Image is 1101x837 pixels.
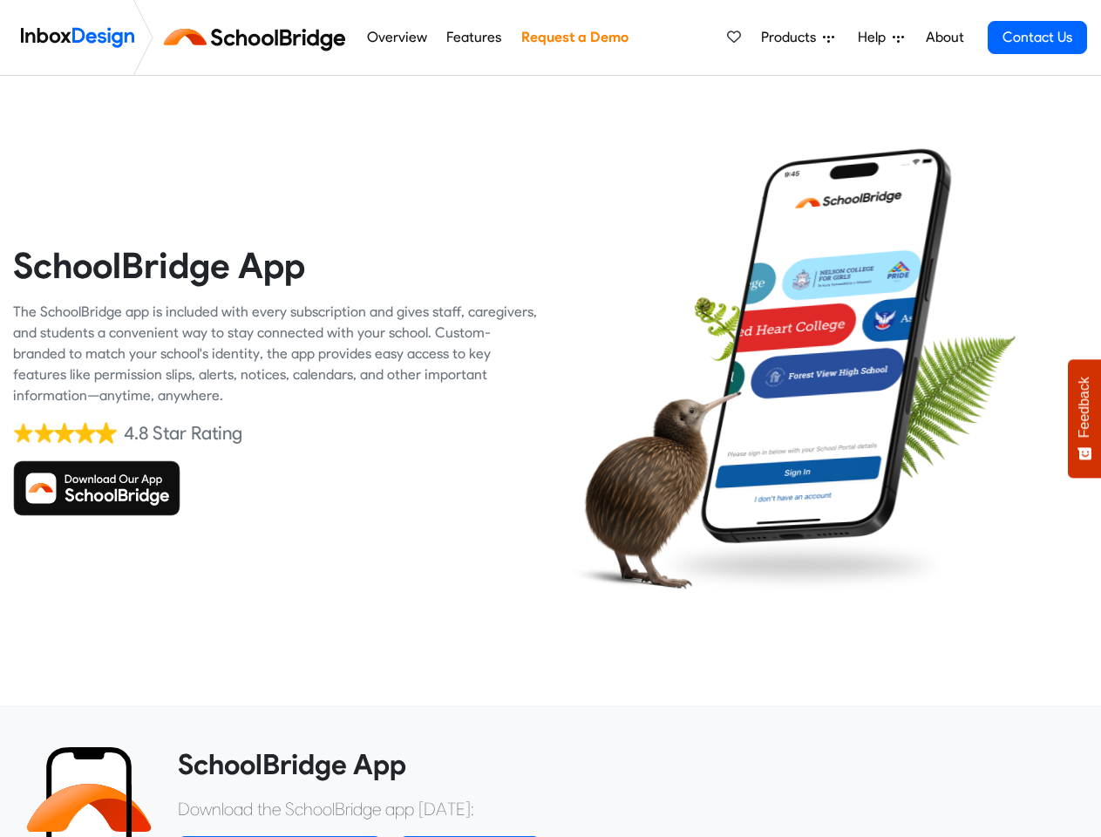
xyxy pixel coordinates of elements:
[160,17,357,58] img: schoolbridge logo
[178,796,1075,822] p: Download the SchoolBridge app [DATE]:
[653,534,950,597] img: shadow.png
[13,460,180,516] img: Download SchoolBridge App
[688,147,963,544] img: phone.png
[851,20,911,55] a: Help
[178,747,1075,782] heading: SchoolBridge App
[761,27,823,48] span: Products
[988,21,1087,54] a: Contact Us
[1077,377,1092,438] span: Feedback
[13,302,538,406] div: The SchoolBridge app is included with every subscription and gives staff, caregivers, and student...
[921,20,968,55] a: About
[1068,359,1101,478] button: Feedback - Show survey
[754,20,841,55] a: Products
[13,243,538,288] heading: SchoolBridge App
[124,420,242,446] div: 4.8 Star Rating
[362,20,432,55] a: Overview
[516,20,633,55] a: Request a Demo
[442,20,506,55] a: Features
[564,376,742,604] img: kiwi_bird.png
[858,27,893,48] span: Help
